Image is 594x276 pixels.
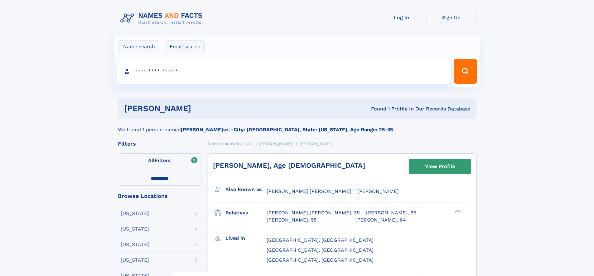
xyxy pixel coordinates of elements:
label: Name search [119,40,159,53]
a: [PERSON_NAME] [PERSON_NAME], 39 [267,209,360,216]
span: [PERSON_NAME] [PERSON_NAME] [267,188,351,194]
b: City: [GEOGRAPHIC_DATA], State: [US_STATE], Age Range: 25-35 [234,127,393,133]
a: [PERSON_NAME], 65 [366,209,416,216]
div: View Profile [425,159,455,174]
a: Log In [377,10,427,25]
a: D [249,140,252,147]
span: All [148,157,155,163]
div: [US_STATE] [121,227,149,232]
span: [PERSON_NAME] [259,142,292,146]
div: Found 1 Profile In Our Records Database [281,105,470,112]
h3: Relatives [225,208,267,218]
div: [US_STATE] [121,211,149,216]
input: search input [117,59,451,84]
a: [PERSON_NAME], 64 [355,217,406,223]
b: [PERSON_NAME] [181,127,223,133]
div: Browse Locations [118,193,201,199]
div: [US_STATE] [121,258,149,263]
h1: [PERSON_NAME] [124,105,281,112]
img: Logo Names and Facts [118,10,208,27]
a: [PERSON_NAME] [259,140,292,147]
a: View Profile [409,159,471,174]
span: [GEOGRAPHIC_DATA], [GEOGRAPHIC_DATA] [267,257,374,263]
label: Filters [118,153,201,168]
h3: Lived in [225,233,267,244]
label: Email search [166,40,205,53]
a: [PERSON_NAME], 55 [267,217,316,223]
span: D [249,142,252,146]
h3: Also known as [225,184,267,195]
div: [US_STATE] [121,242,149,247]
a: [PERSON_NAME], Age [DEMOGRAPHIC_DATA] [213,161,365,169]
div: We found 1 person named with . [118,119,476,133]
span: [PERSON_NAME] [299,142,333,146]
span: [GEOGRAPHIC_DATA], [GEOGRAPHIC_DATA] [267,237,374,243]
button: Search Button [454,59,477,84]
a: Names and Facts [208,140,242,147]
span: [GEOGRAPHIC_DATA], [GEOGRAPHIC_DATA] [267,247,374,253]
a: Sign Up [427,10,476,25]
div: ❯ [453,209,461,213]
span: [PERSON_NAME] [357,188,399,194]
div: Filters [118,141,201,147]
